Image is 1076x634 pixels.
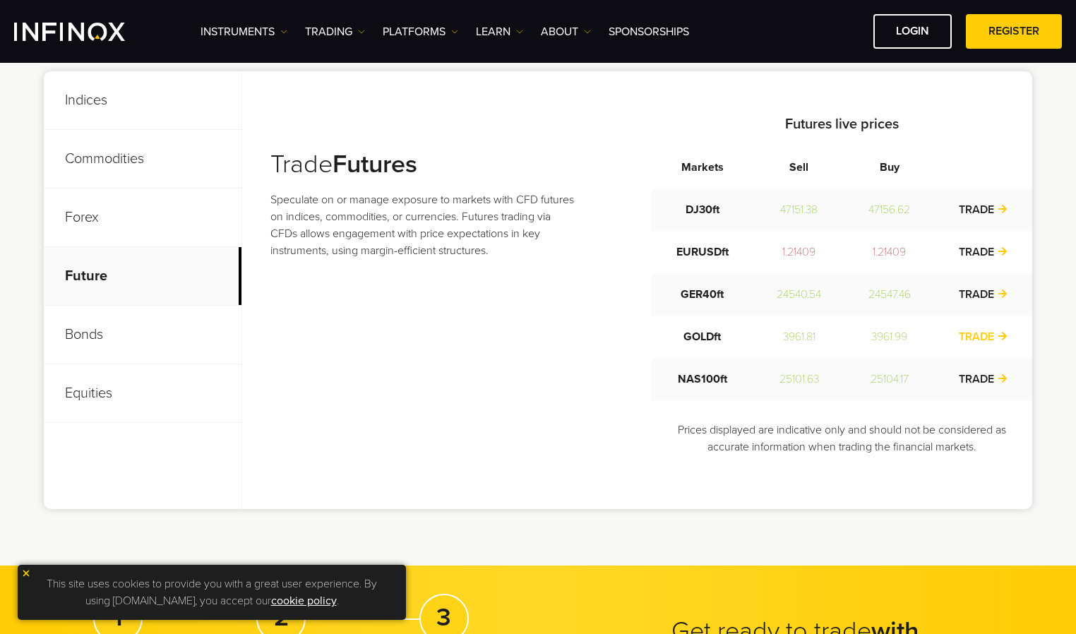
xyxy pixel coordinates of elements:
[753,231,845,273] td: 1.21409
[44,130,241,189] p: Commodities
[652,421,1033,455] p: Prices displayed are indicative only and should not be considered as accurate information when tr...
[785,116,899,133] strong: Futures live prices
[753,146,845,189] th: Sell
[44,189,241,247] p: Forex
[753,273,845,316] td: 24540.54
[845,316,934,358] td: 3961.99
[873,14,952,49] a: LOGIN
[845,189,934,231] td: 47156.62
[270,149,575,180] h3: Trade
[845,146,934,189] th: Buy
[753,358,845,400] td: 25101.63
[21,568,31,578] img: yellow close icon
[44,247,241,306] p: Future
[270,191,575,259] p: Speculate on or manage exposure to markets with CFD futures on indices, commodities, or currencie...
[845,358,934,400] td: 25104.17
[25,572,399,613] p: This site uses cookies to provide you with a great user experience. By using [DOMAIN_NAME], you a...
[14,23,158,41] a: INFINOX Logo
[383,23,458,40] a: PLATFORMS
[44,71,241,130] p: Indices
[305,23,365,40] a: TRADING
[44,364,241,423] p: Equities
[201,23,287,40] a: Instruments
[959,245,1008,259] a: TRADE
[845,231,934,273] td: 1.21409
[652,316,753,358] td: GOLDft
[753,189,845,231] td: 47151.38
[959,287,1008,301] a: TRADE
[436,602,451,633] strong: 3
[959,372,1008,386] a: TRADE
[845,273,934,316] td: 24547.46
[959,330,1008,344] a: TRADE
[652,273,753,316] td: GER40ft
[753,316,845,358] td: 3961.81
[652,358,753,400] td: NAS100ft
[541,23,591,40] a: ABOUT
[476,23,523,40] a: Learn
[44,306,241,364] p: Bonds
[609,23,689,40] a: SPONSORSHIPS
[333,149,417,179] strong: Futures
[271,594,337,608] a: cookie policy
[966,14,1062,49] a: REGISTER
[652,231,753,273] td: EURUSDft
[652,189,753,231] td: DJ30ft
[652,146,753,189] th: Markets
[959,203,1008,217] a: TRADE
